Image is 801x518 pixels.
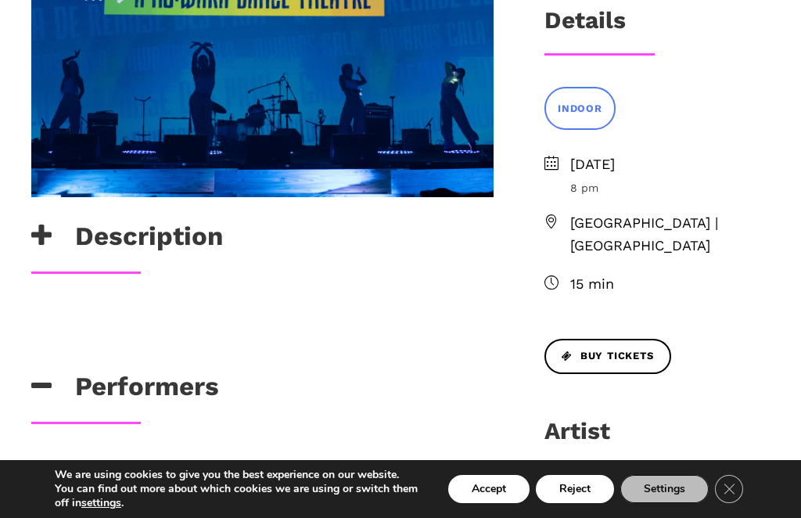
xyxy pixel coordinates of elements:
h3: Artist [544,417,610,456]
p: To come [31,455,494,480]
span: Buy tickets [562,348,654,365]
p: You can find out more about which cookies we are using or switch them off in . [55,482,421,510]
button: Settings [620,475,709,503]
p: We are using cookies to give you the best experience on our website. [55,468,421,482]
span: [GEOGRAPHIC_DATA] | [GEOGRAPHIC_DATA] [570,212,770,257]
span: 15 min [570,273,770,296]
a: INDOOR [544,87,616,130]
button: Accept [448,475,530,503]
h3: Performers [31,371,219,410]
span: INDOOR [558,101,602,117]
span: 8 pm [570,179,770,196]
h3: Description [31,221,223,260]
button: settings [81,496,121,510]
button: Reject [536,475,614,503]
button: Close GDPR Cookie Banner [715,475,743,503]
span: [DATE] [570,153,770,176]
a: Buy tickets [544,339,671,374]
h3: Details [544,6,626,45]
